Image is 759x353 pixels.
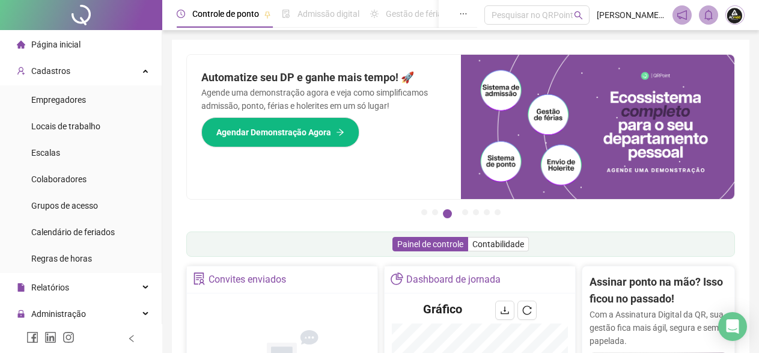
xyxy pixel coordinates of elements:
span: Colaboradores [31,174,87,184]
span: search [574,11,583,20]
span: Página inicial [31,40,81,49]
h2: Automatize seu DP e ganhe mais tempo! 🚀 [201,69,447,86]
span: notification [677,10,687,20]
span: Painel de controle [397,239,463,249]
button: 5 [473,209,479,215]
div: Dashboard de jornada [406,269,501,290]
span: pushpin [264,11,271,18]
span: Cadastros [31,66,70,76]
div: Open Intercom Messenger [718,312,747,341]
span: file [17,283,25,292]
img: 60144 [726,6,744,24]
p: Com a Assinatura Digital da QR, sua gestão fica mais ágil, segura e sem papelada. [590,308,727,348]
button: 3 [443,209,452,218]
span: Escalas [31,148,60,158]
span: Regras de horas [31,254,92,263]
span: Agendar Demonstração Agora [216,126,331,139]
span: lock [17,310,25,318]
span: reload [522,305,532,315]
span: Gestão de férias [386,9,447,19]
span: solution [193,272,206,285]
span: Calendário de feriados [31,227,115,237]
span: Relatórios [31,283,69,292]
h4: Gráfico [423,301,462,318]
h2: Assinar ponto na mão? Isso ficou no passado! [590,274,727,308]
span: user-add [17,67,25,75]
span: linkedin [44,331,56,343]
span: bell [703,10,714,20]
img: banner%2Fd57e337e-a0d3-4837-9615-f134fc33a8e6.png [461,55,735,199]
button: 1 [421,209,427,215]
button: 4 [462,209,468,215]
span: left [127,334,136,343]
span: arrow-right [336,128,344,137]
button: 7 [495,209,501,215]
span: sun [370,10,379,18]
span: Controle de ponto [192,9,259,19]
button: 6 [484,209,490,215]
span: Empregadores [31,95,86,105]
span: file-done [282,10,290,18]
p: Agende uma demonstração agora e veja como simplificamos admissão, ponto, férias e holerites em um... [201,86,447,112]
span: ellipsis [459,10,468,18]
span: Locais de trabalho [31,121,100,131]
span: clock-circle [177,10,185,18]
span: Admissão digital [297,9,359,19]
span: [PERSON_NAME] - GRUPO AGMED [597,8,665,22]
span: facebook [26,331,38,343]
div: Convites enviados [209,269,286,290]
span: Contabilidade [472,239,524,249]
span: pie-chart [391,272,403,285]
span: Grupos de acesso [31,201,98,210]
button: 2 [432,209,438,215]
span: home [17,40,25,49]
span: Administração [31,309,86,319]
button: Agendar Demonstração Agora [201,117,359,147]
span: instagram [62,331,75,343]
span: download [500,305,510,315]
